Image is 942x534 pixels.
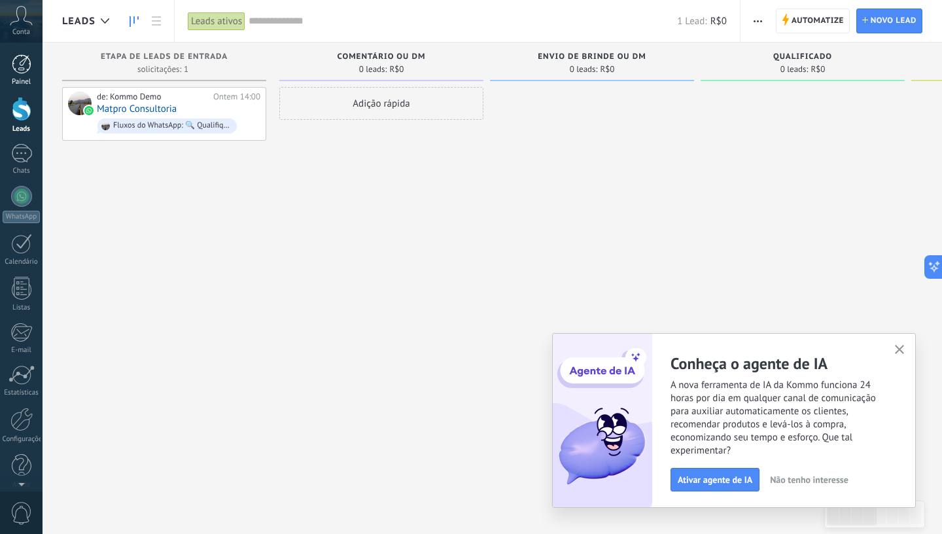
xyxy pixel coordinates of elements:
[871,9,916,33] span: Novo lead
[286,52,477,63] div: Comentário ou DM
[389,65,404,73] span: R$0
[3,304,41,312] div: Listas
[3,435,41,444] div: Configurações
[538,52,646,62] span: Envio de brinde ou DM
[188,12,245,31] div: Leads ativos
[3,211,40,223] div: WhatsApp
[671,353,915,374] h2: Conheça o agente de IA
[776,9,850,33] a: Automatize
[69,52,260,63] div: Etapa de leads de entrada
[811,65,825,73] span: R$0
[671,468,759,491] button: Ativar agente de IA
[123,9,145,34] a: Leads
[97,103,177,115] a: Matpro Consultoria
[671,379,915,457] span: A nova ferramenta de IA da Kommo funciona 24 horas por dia em qualquer canal de comunicação para ...
[792,9,844,33] span: Automatize
[3,167,41,175] div: Chats
[677,15,706,27] span: 1 Lead:
[137,65,188,73] span: solicitações: 1
[3,125,41,133] div: Leads
[12,28,30,37] span: Conta
[678,475,752,484] span: Ativar agente de IA
[770,475,848,484] span: Não tenho interesse
[68,92,92,115] div: Matpro Consultoria
[773,52,832,62] span: Qualificado
[764,470,854,489] button: Não tenho interesse
[780,65,809,73] span: 0 leads:
[213,92,260,102] div: Ontem 14:00
[3,389,41,397] div: Estatísticas
[97,92,209,102] div: de: Kommo Demo
[856,9,922,33] a: Novo lead
[3,346,41,355] div: E-mail
[600,65,614,73] span: R$0
[707,52,898,63] div: Qualificado
[338,52,426,62] span: Comentário ou DM
[62,15,96,27] span: Leads
[101,52,228,62] span: Etapa de leads de entrada
[570,65,598,73] span: 0 leads:
[113,121,231,130] div: Fluxos do WhatsApp: 🔍 Qualifique leads com fluxos do WhatsApp 📝
[3,78,41,86] div: Painel
[553,334,652,507] img: ai_agent_activation_popup_PT.png
[710,15,727,27] span: R$0
[84,106,94,115] img: waba.svg
[3,258,41,266] div: Calendário
[748,9,767,33] button: Mais
[497,52,688,63] div: Envio de brinde ou DM
[145,9,167,34] a: Lista
[359,65,387,73] span: 0 leads:
[279,87,483,120] div: Adição rápida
